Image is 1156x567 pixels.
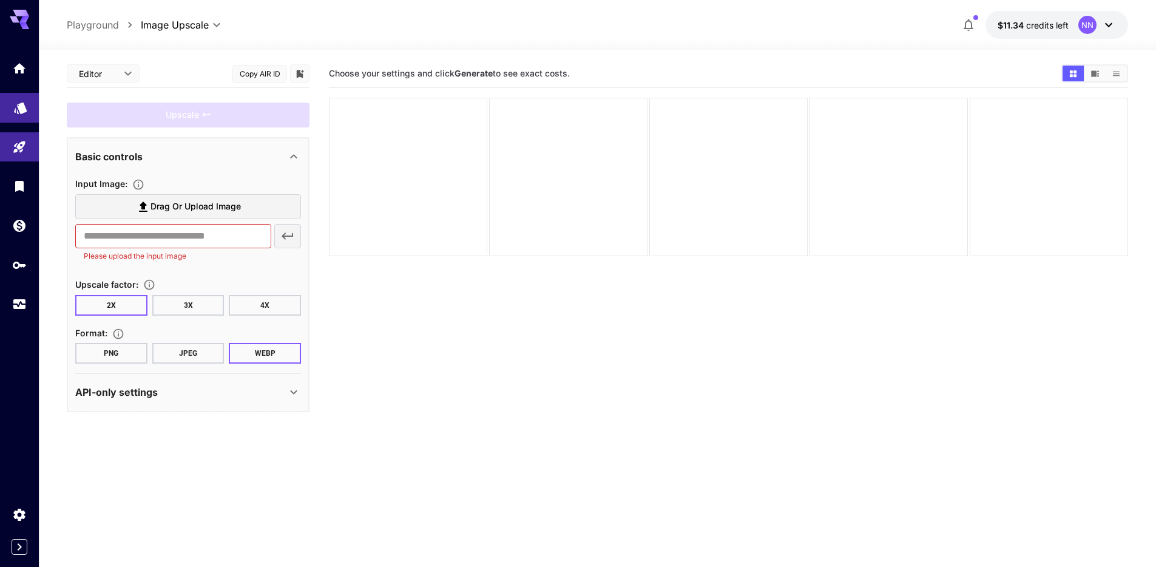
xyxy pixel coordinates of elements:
div: API Keys [12,257,27,273]
button: Show media in grid view [1063,66,1084,81]
button: PNG [75,343,147,364]
div: Library [12,178,27,194]
label: Drag or upload image [75,194,301,219]
button: 2X [75,295,147,316]
button: $11.33611NN [985,11,1128,39]
div: Playground [12,140,27,155]
button: Copy AIR ID [232,65,287,83]
button: 4X [229,295,301,316]
span: Format : [75,328,107,338]
button: Choose the file format for the output image. [107,328,129,340]
span: Upscale factor : [75,279,138,290]
div: Wallet [12,218,27,233]
span: Editor [79,67,117,80]
button: Expand sidebar [12,539,27,555]
span: Choose your settings and click to see exact costs. [329,68,570,78]
div: $11.33611 [998,19,1069,32]
button: Add to library [294,66,305,81]
div: Basic controls [75,142,301,171]
div: Usage [12,297,27,312]
button: Specifies the input image to be processed. [127,178,149,191]
button: Show media in video view [1084,66,1106,81]
span: Input Image : [75,178,127,189]
p: Basic controls [75,149,143,164]
div: Please fill the prompt [67,103,309,127]
div: API-only settings [75,378,301,407]
button: Choose the level of upscaling to be performed on the image. [138,279,160,291]
button: Show media in list view [1106,66,1127,81]
div: NN [1078,16,1097,34]
span: Drag or upload image [150,199,241,214]
p: Please upload the input image [84,250,263,262]
div: Show media in grid viewShow media in video viewShow media in list view [1061,64,1128,83]
button: 3X [152,295,225,316]
button: JPEG [152,343,225,364]
nav: breadcrumb [67,18,141,32]
span: credits left [1026,20,1069,30]
div: Models [13,97,28,112]
div: Home [12,61,27,76]
div: Settings [12,507,27,522]
span: $11.34 [998,20,1026,30]
a: Playground [67,18,119,32]
b: Generate [455,68,493,78]
p: API-only settings [75,385,158,399]
button: WEBP [229,343,301,364]
span: Image Upscale [141,18,209,32]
